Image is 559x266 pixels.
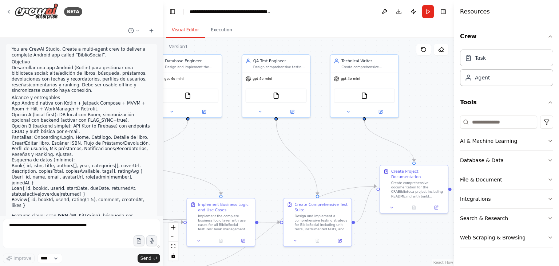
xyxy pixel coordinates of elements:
[234,237,253,244] button: Open in side panel
[330,54,399,118] div: Technical WriterCreate comprehensive documentation including README.md, ARCHITECTURE.md, CONTRIBU...
[12,213,151,236] li: Features clave: scan ISBN (ML Kit/Zxing), búsqueda por título/autor/ISBN, filtros, reservas, cont...
[460,137,517,145] div: AI & Machine Learning
[253,58,307,64] div: QA Test Engineer
[460,228,553,247] button: Web Scraping & Browsing
[189,109,220,115] button: Open in side panel
[198,214,251,232] div: Implement the complete business logic layer with use cases for all BiblioSocial features: book ma...
[283,198,352,247] div: Create Comprehensive Test SuiteDesign and implement a comprehensive testing strategy for BiblioSo...
[294,202,348,213] div: Create Comprehensive Test Suite
[209,237,233,244] button: No output available
[15,3,58,20] img: Logo
[433,261,453,265] a: React Flow attribution
[12,163,151,175] li: Book{ id, isbn, title, authors[], year, categories[], coverUrl, description, copiesTotal, copiesA...
[460,47,553,92] div: Crew
[162,217,280,225] g: Edge from 5334f385-b8e2-4270-b639-d14d0f255cf2 to ad81ea93-f10d-44c4-9c1b-8e0d7dbc8f4d
[438,7,448,17] button: Hide right sidebar
[460,170,553,189] button: File & Document
[169,223,178,232] button: zoom in
[341,58,395,64] div: Technical Writer
[460,209,553,228] button: Search & Research
[273,93,279,99] img: FileReadTool
[306,237,329,244] button: No output available
[460,189,553,208] button: Integrations
[12,59,151,65] h1: Objetivo
[460,195,491,203] div: Integrations
[138,254,160,263] button: Send
[169,232,178,242] button: zoom out
[140,255,151,261] span: Send
[12,95,151,101] h1: Alcance y entregables
[273,120,320,195] g: Edge from 48011780-a2a4-4984-8f5b-95937ce98ce5 to ad81ea93-f10d-44c4-9c1b-8e0d7dbc8f4d
[380,165,448,214] div: Create Project DocumentationCreate comprehensive documentation for the CRABiblioteca project incl...
[13,255,31,261] span: Improve
[186,198,255,247] div: Implement Business Logic and Use CasesImplement the complete business logic layer with use cases ...
[190,8,271,15] nav: breadcrumb
[153,54,222,118] div: Database EngineerDesign and implement the Room database schema, entities, DAOs, migrations, and i...
[12,112,151,124] li: Opción A (local-first): DB local con Room; sincronización opcional con backend (activar con FLAG_...
[12,157,151,208] li: Esquema de datos (mínimo):
[165,58,218,64] div: Database Engineer
[12,186,151,197] li: Loan{ id, bookId, userId, startDate, dueDate, returnedAt, status[active|overdue|returned] }
[253,77,272,81] span: gpt-4o-mini
[12,65,151,94] p: Desarrollar una app Android (Kotlin) para gestionar una biblioteca social: alta/edición de libros...
[402,204,425,211] button: No output available
[341,77,360,81] span: gpt-4o-mini
[12,135,151,157] li: Pantallas: Onboarding/Login, Home, Catálogo, Detalle de libro, Crear/Editar libro, Escáner ISBN, ...
[66,219,183,225] g: Edge from 8d59f805-e008-4266-abc7-2cc62c8b5446 to 7b97c239-44d8-446d-9184-b6d25f549cd2
[167,7,178,17] button: Hide left sidebar
[460,26,553,47] button: Crew
[169,242,178,251] button: fit view
[460,151,553,170] button: Database & Data
[25,120,191,195] g: Edge from 532257a3-76f1-4700-ab46-2ed0a24b9fab to 8d59f805-e008-4266-abc7-2cc62c8b5446
[460,234,526,241] div: Web Scraping & Browsing
[134,235,144,246] button: Upload files
[3,254,35,263] button: Improve
[198,202,251,213] div: Implement Business Logic and Use Cases
[391,169,445,180] div: Create Project Documentation
[460,157,504,164] div: Database & Data
[205,23,238,38] button: Execution
[253,65,307,69] div: Design comprehensive testing strategy including unit tests, instrumented tests, and UI tests usin...
[277,109,308,115] button: Open in side panel
[242,54,310,118] div: QA Test EngineerDesign comprehensive testing strategy including unit tests, instrumented tests, a...
[460,7,490,16] h4: Resources
[475,74,490,81] div: Agent
[294,214,348,232] div: Design and implement a comprehensive testing strategy for BiblioSocial including unit tests, inst...
[341,65,395,69] div: Create comprehensive documentation including README.md, ARCHITECTURE.md, CONTRIBUTING.md, API doc...
[185,93,191,99] img: FileReadTool
[330,237,349,244] button: Open in side panel
[12,124,151,135] li: Opción B (backend simple): API Ktor (o Firebase) con endpoints CRUD y auth básica por e-mail.
[460,113,553,253] div: Tools
[258,219,280,225] g: Edge from 7b97c239-44d8-446d-9184-b6d25f549cd2 to ad81ea93-f10d-44c4-9c1b-8e0d7dbc8f4d
[164,77,184,81] span: gpt-4o-mini
[355,184,377,225] g: Edge from ad81ea93-f10d-44c4-9c1b-8e0d7dbc8f4d to 36deceeb-b697-4149-8984-f31e1013c981
[460,215,508,222] div: Search & Research
[146,235,157,246] button: Click to speak your automation idea
[169,223,178,261] div: React Flow controls
[460,176,502,183] div: File & Document
[146,26,157,35] button: Start a new chat
[427,204,446,211] button: Open in side panel
[12,197,151,208] li: Review{ id, bookId, userId, rating(1-5), comment, createdAt, likes }
[169,44,188,50] div: Version 1
[391,181,445,199] div: Create comprehensive documentation for the CRABiblioteca project including README.md with build i...
[475,54,486,62] div: Task
[166,23,205,38] button: Visual Editor
[460,132,553,150] button: AI & Machine Learning
[64,7,82,16] div: BETA
[12,101,151,112] li: App Android nativa con Kotlin + Jetpack Compose + MVVM + Room + Hilt + WorkManager + Retrofit.
[125,26,143,35] button: Switch to previous chat
[362,120,417,162] g: Edge from df640e8e-bdc9-4f77-88e5-350a8cfaf069 to 36deceeb-b697-4149-8984-f31e1013c981
[361,93,368,99] img: FileReadTool
[165,65,218,69] div: Design and implement the Room database schema, entities, DAOs, migrations, and indices for Books,...
[460,92,553,113] button: Tools
[365,109,396,115] button: Open in side panel
[12,175,151,186] li: User{ id, name, email, avatarUrl, role[admin|member], joinedAt }
[169,251,178,261] button: toggle interactivity
[12,47,151,58] p: You are CrewAI Studio. Create a multi-agent crew to deliver a complete Android app called “Biblio...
